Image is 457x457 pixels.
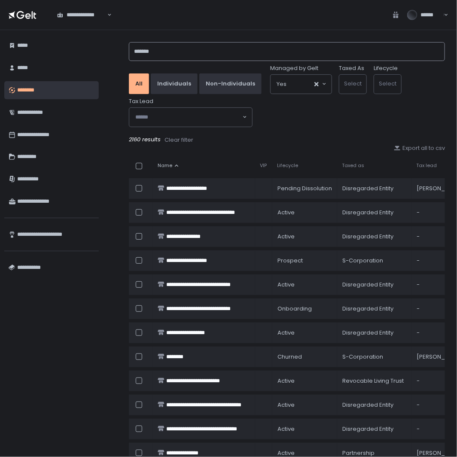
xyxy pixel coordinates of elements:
[342,425,406,433] div: Disregarded Entity
[135,80,143,88] div: All
[277,233,295,241] span: active
[342,185,406,192] div: Disregarded Entity
[342,377,406,385] div: Revocable Living Trust
[277,185,332,192] span: pending Dissolution
[339,64,364,72] label: Taxed As
[277,305,312,313] span: onboarding
[342,353,406,361] div: S-Corporation
[277,209,295,216] span: active
[342,281,406,289] div: Disregarded Entity
[165,136,193,144] div: Clear filter
[286,80,314,88] input: Search for option
[342,209,406,216] div: Disregarded Entity
[342,449,406,457] div: Partnership
[342,257,406,265] div: S-Corporation
[157,80,191,88] div: Individuals
[277,80,286,88] span: Yes
[342,162,365,169] span: Taxed as
[270,64,318,72] span: Managed by Gelt
[52,6,112,24] div: Search for option
[129,97,153,105] span: Tax Lead
[158,162,172,169] span: Name
[342,401,406,409] div: Disregarded Entity
[277,329,295,337] span: active
[129,108,252,127] div: Search for option
[344,79,362,88] span: Select
[417,162,437,169] span: Tax lead
[277,281,295,289] span: active
[374,64,398,72] label: Lifecycle
[164,136,194,144] button: Clear filter
[129,73,149,94] button: All
[277,377,295,385] span: active
[206,80,255,88] div: Non-Individuals
[314,82,319,86] button: Clear Selected
[277,449,295,457] span: active
[106,11,107,19] input: Search for option
[199,73,262,94] button: Non-Individuals
[277,353,302,361] span: churned
[129,136,445,144] div: 2160 results
[277,257,303,265] span: prospect
[260,162,267,169] span: VIP
[277,425,295,433] span: active
[135,113,242,122] input: Search for option
[394,144,445,152] button: Export all to csv
[277,401,295,409] span: active
[151,73,198,94] button: Individuals
[342,305,406,313] div: Disregarded Entity
[271,75,332,94] div: Search for option
[379,79,396,88] span: Select
[277,162,299,169] span: Lifecycle
[342,329,406,337] div: Disregarded Entity
[342,233,406,241] div: Disregarded Entity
